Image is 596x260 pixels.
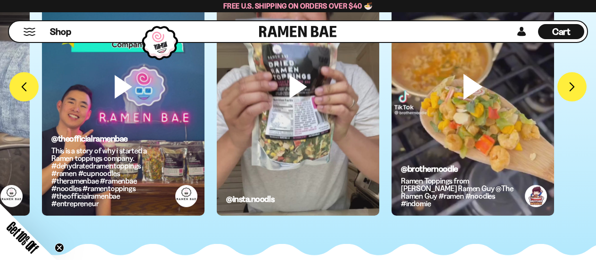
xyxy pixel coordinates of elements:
[9,72,39,101] button: Previous
[55,243,64,252] button: Close teaser
[4,219,41,256] span: Get 10% Off
[23,28,36,36] button: Mobile Menu Trigger
[557,72,587,101] button: Next
[226,195,274,203] h6: @insta.noodls
[51,147,167,207] p: This is a story of why i started a Ramen toppings company. #dehydratedramentoppings #ramen #cupno...
[401,177,517,207] p: Ramen Toppings from [PERSON_NAME] Ramen Guy @The Ramen Guy #ramen #noodles #indomie
[538,21,584,42] a: Cart
[223,1,373,10] span: Free U.S. Shipping on Orders over $40 🍜
[51,134,167,143] h6: @theofficialramenbae
[50,24,71,39] a: Shop
[401,165,517,173] h6: @brothernoodle
[50,25,71,38] span: Shop
[552,26,571,37] span: Cart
